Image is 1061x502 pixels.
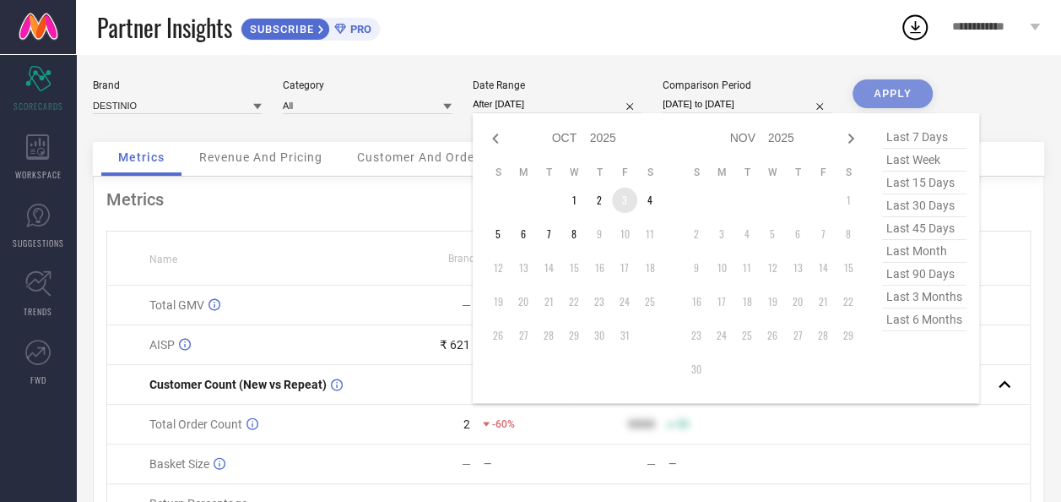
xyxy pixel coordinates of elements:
[637,166,663,179] th: Saturday
[709,221,734,247] td: Mon Nov 03 2025
[15,168,62,181] span: WORKSPACE
[684,323,709,348] td: Sun Nov 23 2025
[536,323,561,348] td: Tue Oct 28 2025
[637,289,663,314] td: Sat Oct 25 2025
[734,323,760,348] td: Tue Nov 25 2025
[612,221,637,247] td: Fri Oct 10 2025
[709,323,734,348] td: Mon Nov 24 2025
[241,23,318,35] span: SUBSCRIBE
[511,221,536,247] td: Mon Oct 06 2025
[760,323,785,348] td: Wed Nov 26 2025
[836,289,861,314] td: Sat Nov 22 2025
[346,23,371,35] span: PRO
[785,323,810,348] td: Thu Nov 27 2025
[587,289,612,314] td: Thu Oct 23 2025
[473,95,641,113] input: Select date range
[637,221,663,247] td: Sat Oct 11 2025
[684,289,709,314] td: Sun Nov 16 2025
[612,188,637,213] td: Fri Oct 03 2025
[637,188,663,213] td: Sat Oct 04 2025
[485,255,511,281] td: Sun Oct 12 2025
[149,338,175,352] span: AISP
[511,289,536,314] td: Mon Oct 20 2025
[900,12,930,42] div: Open download list
[511,323,536,348] td: Mon Oct 27 2025
[149,254,177,265] span: Name
[785,289,810,314] td: Thu Nov 20 2025
[810,255,836,281] td: Fri Nov 14 2025
[587,221,612,247] td: Thu Oct 09 2025
[536,221,561,247] td: Tue Oct 07 2025
[810,221,836,247] td: Fri Nov 07 2025
[882,217,966,240] span: last 45 days
[684,221,709,247] td: Sun Nov 02 2025
[760,289,785,314] td: Wed Nov 19 2025
[511,166,536,179] th: Monday
[473,79,641,91] div: Date Range
[97,10,232,45] span: Partner Insights
[93,79,262,91] div: Brand
[882,149,966,172] span: last week
[882,286,966,308] span: last 3 months
[485,128,506,149] div: Previous month
[199,150,322,164] span: Revenue And Pricing
[561,323,587,348] td: Wed Oct 29 2025
[448,253,504,265] span: Brand Value
[646,457,655,471] div: —
[536,166,561,179] th: Tuesday
[841,128,861,149] div: Next month
[810,166,836,179] th: Friday
[882,172,966,194] span: last 15 days
[810,289,836,314] td: Fri Nov 21 2025
[30,374,46,386] span: FWD
[536,289,561,314] td: Tue Oct 21 2025
[836,166,861,179] th: Saturday
[587,323,612,348] td: Thu Oct 30 2025
[463,417,470,431] div: 2
[462,457,471,471] div: —
[676,418,688,430] span: 50
[612,323,637,348] td: Fri Oct 31 2025
[760,166,785,179] th: Wednesday
[118,150,165,164] span: Metrics
[668,458,752,470] div: —
[561,255,587,281] td: Wed Oct 15 2025
[836,221,861,247] td: Sat Nov 08 2025
[637,255,663,281] td: Sat Oct 18 2025
[785,221,810,247] td: Thu Nov 06 2025
[149,298,204,312] span: Total GMV
[485,221,511,247] td: Sun Oct 05 2025
[612,166,637,179] th: Friday
[684,255,709,281] td: Sun Nov 09 2025
[684,357,709,382] td: Sun Nov 30 2025
[734,255,760,281] td: Tue Nov 11 2025
[357,150,486,164] span: Customer And Orders
[149,417,242,431] span: Total Order Count
[106,189,1031,210] div: Metrics
[785,255,810,281] td: Thu Nov 13 2025
[709,166,734,179] th: Monday
[734,166,760,179] th: Tuesday
[561,221,587,247] td: Wed Oct 08 2025
[587,188,612,213] td: Thu Oct 02 2025
[612,255,637,281] td: Fri Oct 17 2025
[283,79,452,91] div: Category
[882,263,966,286] span: last 90 days
[587,255,612,281] td: Thu Oct 16 2025
[734,289,760,314] td: Tue Nov 18 2025
[709,255,734,281] td: Mon Nov 10 2025
[485,289,511,314] td: Sun Oct 19 2025
[785,166,810,179] th: Thursday
[485,323,511,348] td: Sun Oct 26 2025
[492,418,515,430] span: -60%
[836,188,861,213] td: Sat Nov 01 2025
[24,305,52,318] span: TRENDS
[810,323,836,348] td: Fri Nov 28 2025
[612,289,637,314] td: Fri Oct 24 2025
[485,166,511,179] th: Sunday
[462,298,471,312] div: —
[149,457,209,471] span: Basket Size
[561,188,587,213] td: Wed Oct 01 2025
[882,194,966,217] span: last 30 days
[241,14,380,41] a: SUBSCRIBEPRO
